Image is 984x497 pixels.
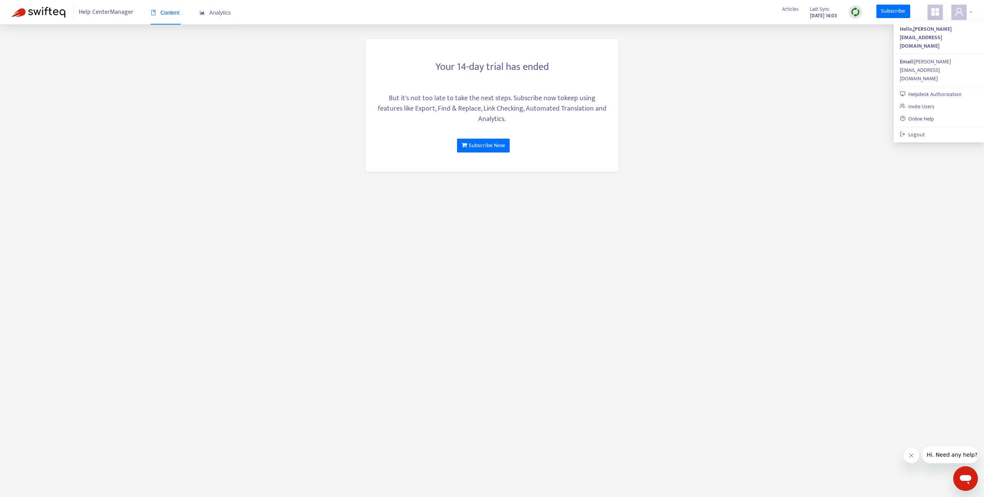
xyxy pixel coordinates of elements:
[199,10,231,16] span: Analytics
[922,446,978,463] iframe: Message from company
[782,5,798,13] span: Articles
[900,57,914,66] strong: Email:
[151,10,156,15] span: book
[900,114,934,123] a: Online Help
[12,7,65,18] img: Swifteq
[900,130,925,139] a: Logout
[377,61,607,73] h3: Your 14-day trial has ended
[900,25,952,50] strong: Hello, [PERSON_NAME][EMAIL_ADDRESS][DOMAIN_NAME]
[810,12,837,20] strong: [DATE] 14:03
[900,102,934,111] a: Invite Users
[851,7,860,17] img: sync.dc5367851b00ba804db3.png
[199,10,205,15] span: area-chart
[876,5,910,18] a: Subscribe
[900,90,961,99] a: Helpdesk Authorization
[953,466,978,491] iframe: Button to launch messaging window
[931,7,940,17] span: appstore
[954,7,964,17] span: user
[79,5,133,20] span: Help Center Manager
[457,139,510,152] a: Subscribe Now
[900,58,978,83] div: [PERSON_NAME][EMAIL_ADDRESS][DOMAIN_NAME]
[904,448,919,463] iframe: Close message
[151,10,180,16] span: Content
[377,93,607,124] div: But it's not too late to take the next steps. Subscribe now to keep using features like Export, F...
[810,5,829,13] span: Last Sync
